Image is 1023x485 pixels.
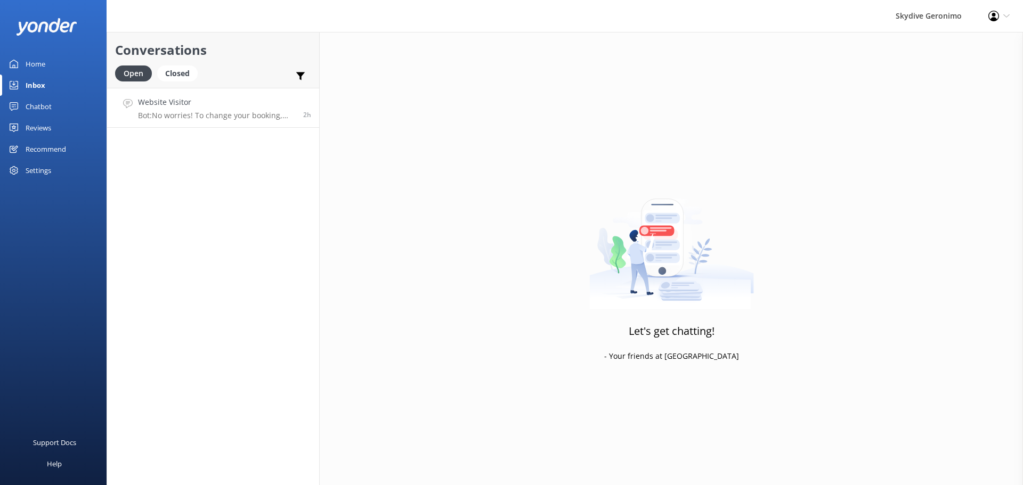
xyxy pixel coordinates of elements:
[138,96,295,108] h4: Website Visitor
[138,111,295,120] p: Bot: No worries! To change your booking, just give us a call at [PHONE_NUMBER] or email [EMAIL_AD...
[157,67,203,79] a: Closed
[26,138,66,160] div: Recommend
[589,176,754,309] img: artwork of a man stealing a conversation from at giant smartphone
[115,67,157,79] a: Open
[26,96,52,117] div: Chatbot
[33,432,76,453] div: Support Docs
[107,88,319,128] a: Website VisitorBot:No worries! To change your booking, just give us a call at [PHONE_NUMBER] or e...
[629,323,715,340] h3: Let's get chatting!
[604,350,739,362] p: - Your friends at [GEOGRAPHIC_DATA]
[47,453,62,474] div: Help
[16,18,77,36] img: yonder-white-logo.png
[26,53,45,75] div: Home
[157,65,198,81] div: Closed
[115,65,152,81] div: Open
[26,160,51,181] div: Settings
[115,40,311,60] h2: Conversations
[303,110,311,119] span: Sep 30 2025 02:29pm (UTC +08:00) Australia/Perth
[26,117,51,138] div: Reviews
[26,75,45,96] div: Inbox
